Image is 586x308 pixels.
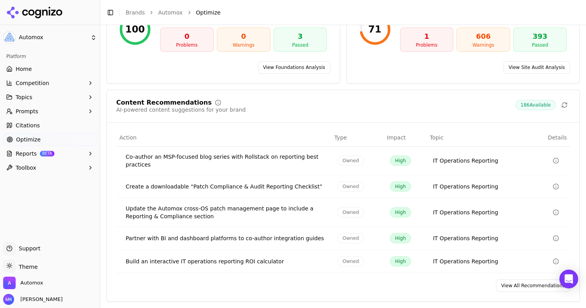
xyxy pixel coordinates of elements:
div: Data table [116,129,570,273]
div: Co-author an MSP-focused blog series with Rollstack on reporting best practices [126,153,325,168]
span: Automox [20,279,43,286]
div: 0 [164,31,210,42]
span: High [390,181,411,192]
a: View Site Audit Analysis [503,61,570,74]
span: 186 Available [516,100,556,110]
span: Prompts [16,107,38,115]
th: Action [116,129,331,147]
div: Warnings [220,42,267,48]
span: Owned [337,207,364,217]
a: IT Operations Reporting [433,257,498,265]
button: Prompts [3,105,97,118]
button: Open organization switcher [3,277,43,289]
span: High [390,156,411,166]
img: Automox [3,277,16,289]
div: 1 [404,31,450,42]
span: BETA [40,151,54,156]
div: Open Intercom Messenger [559,270,578,288]
div: Build an interactive IT operations reporting ROI calculator [126,257,325,265]
span: Reports [16,150,37,158]
a: IT Operations Reporting [433,157,498,165]
button: ReportsBETA [3,147,97,160]
span: High [390,256,411,266]
span: Details [535,134,567,141]
th: Topic [427,129,532,147]
span: Topics [16,93,32,101]
div: Passed [517,42,563,48]
div: Content Recommendations [116,100,212,106]
button: Toolbox [3,161,97,174]
span: Home [16,65,32,73]
a: IT Operations Reporting [433,234,498,242]
div: AI-powered content suggestions for your brand [116,106,246,114]
span: Owned [337,156,364,166]
span: Impact [387,134,406,141]
div: 71 [368,23,381,36]
span: Support [16,245,40,252]
span: Topic [430,134,444,141]
a: View Foundations Analysis [258,61,330,74]
span: Automox [19,34,87,41]
span: Type [334,134,347,141]
span: Optimize [16,136,41,143]
span: Action [119,134,137,141]
div: 393 [517,31,563,42]
div: 0 [220,31,267,42]
span: Owned [337,233,364,243]
a: IT Operations Reporting [433,183,498,190]
div: Passed [277,42,324,48]
div: Partner with BI and dashboard platforms to co-author integration guides [126,234,325,242]
a: Brands [126,9,145,16]
th: Type [331,129,384,147]
a: Automox [158,9,183,16]
th: Details [532,129,570,147]
div: Platform [3,50,97,63]
div: Problems [164,42,210,48]
img: Automox [3,31,16,44]
button: Topics [3,91,97,103]
a: Citations [3,119,97,132]
div: 606 [460,31,507,42]
span: Owned [337,181,364,192]
span: High [390,207,411,217]
div: Warnings [460,42,507,48]
div: Update the Automox cross-OS patch management page to include a Reporting & Compliance section [126,205,325,220]
img: Maddie Regis [3,294,14,305]
span: High [390,233,411,243]
span: Theme [16,264,38,270]
a: IT Operations Reporting [433,208,498,216]
button: Competition [3,77,97,89]
a: View All Recommendations [496,279,570,292]
span: Optimize [196,9,221,16]
a: Optimize [3,133,97,146]
a: Home [3,63,97,75]
div: Problems [404,42,450,48]
th: Impact [384,129,427,147]
span: [PERSON_NAME] [17,296,63,303]
span: Competition [16,79,49,87]
div: 100 [125,23,145,36]
span: Owned [337,256,364,266]
span: Citations [16,121,40,129]
span: Toolbox [16,164,36,172]
div: 3 [277,31,324,42]
div: Create a downloadable “Patch Compliance & Audit Reporting Checklist” [126,183,325,190]
button: Open user button [3,294,63,305]
nav: breadcrumb [126,9,564,16]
